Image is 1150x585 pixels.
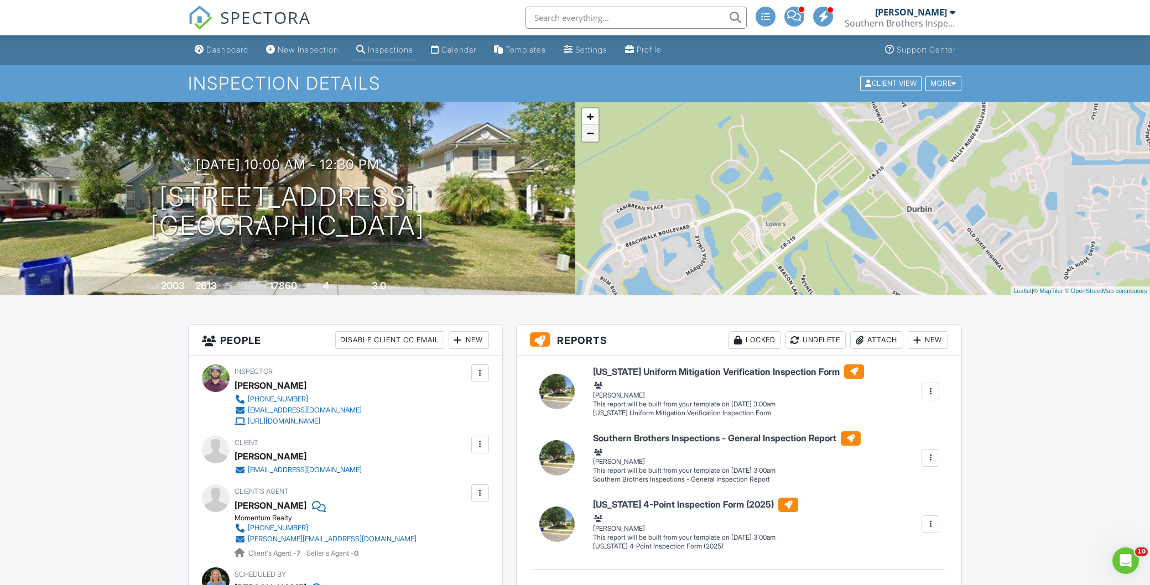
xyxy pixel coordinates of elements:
div: Undelete [785,331,846,349]
div: [PERSON_NAME] [593,513,798,533]
a: Support Center [881,40,960,60]
div: [EMAIL_ADDRESS][DOMAIN_NAME] [248,406,362,415]
span: Lot Size [244,283,268,291]
a: [EMAIL_ADDRESS][DOMAIN_NAME] [235,464,362,476]
div: This report will be built from your template on [DATE] 3:00am [593,400,864,409]
div: 3.0 [372,280,386,291]
span: bathrooms [388,283,419,291]
div: 4 [323,280,329,291]
div: Southern Brothers Inspections [845,18,955,29]
h1: Inspection Details [188,74,962,93]
span: bedrooms [331,283,361,291]
div: 2613 [195,280,217,291]
div: New [908,331,948,349]
div: [PERSON_NAME] [593,446,861,466]
a: Calendar [426,40,481,60]
div: 17860 [269,280,297,291]
a: New Inspection [262,40,343,60]
div: Attach [850,331,903,349]
div: [PERSON_NAME] [235,497,306,514]
span: sq. ft. [218,283,234,291]
div: Dashboard [206,45,248,54]
h3: [DATE] 10:00 am - 12:30 pm [196,157,379,172]
div: Support Center [897,45,956,54]
span: sq.ft. [299,283,313,291]
div: [EMAIL_ADDRESS][DOMAIN_NAME] [248,466,362,474]
h3: People [189,325,502,356]
a: Templates [490,40,550,60]
span: Seller's Agent - [306,549,358,557]
a: Zoom in [582,108,599,125]
a: Zoom out [582,125,599,142]
div: Calendar [441,45,476,54]
div: Templates [506,45,546,54]
a: [PHONE_NUMBER] [235,394,362,405]
h6: [US_STATE] 4-Point Inspection Form (2025) [593,498,798,512]
h6: [US_STATE] Uniform Mitigation Verification Inspection Form [593,364,864,379]
div: Locked [728,331,781,349]
strong: 7 [296,549,300,557]
a: Settings [559,40,612,60]
div: [PERSON_NAME][EMAIL_ADDRESS][DOMAIN_NAME] [248,535,417,544]
h1: [STREET_ADDRESS] [GEOGRAPHIC_DATA] [150,182,425,241]
a: Profile [621,40,666,60]
div: Disable Client CC Email [335,331,444,349]
a: Leaflet [1013,288,1032,294]
span: Client [235,438,258,447]
h6: Southern Brothers Inspections - General Inspection Report [593,431,861,446]
div: [PHONE_NUMBER] [248,395,308,404]
span: Scheduled By [235,570,286,578]
div: Settings [575,45,607,54]
div: [US_STATE] Uniform Mitigation Verification Inspection Form [593,409,864,418]
span: SPECTORA [220,6,311,29]
iframe: Intercom live chat [1112,547,1139,574]
div: 2003 [161,280,185,291]
div: Southern Brothers Inspections - General Inspection Report [593,475,861,484]
span: Client's Agent - [248,549,302,557]
a: © MapTiler [1033,288,1063,294]
div: This report will be built from your template on [DATE] 3:00am [593,466,861,475]
a: Dashboard [190,40,253,60]
a: [PHONE_NUMBER] [235,523,417,534]
span: Client's Agent [235,487,289,495]
h3: Reports [517,325,962,356]
a: Inspections [352,40,418,60]
span: Built [147,283,159,291]
div: [URL][DOMAIN_NAME] [248,417,320,426]
div: Profile [637,45,662,54]
span: 10 [1135,547,1148,556]
div: [PERSON_NAME] [235,448,306,464]
div: Inspections [368,45,413,54]
div: [PERSON_NAME] [593,380,864,400]
div: Client View [860,76,922,91]
div: [PHONE_NUMBER] [248,524,308,532]
a: SPECTORA [188,15,311,38]
a: [EMAIL_ADDRESS][DOMAIN_NAME] [235,405,362,416]
div: [US_STATE] 4-Point Inspection Form (2025) [593,542,798,551]
strong: 0 [354,549,358,557]
div: [PERSON_NAME] [875,7,947,18]
div: Momentum Realty [235,514,425,523]
div: [PERSON_NAME] [235,377,306,394]
input: Search everything... [525,7,747,29]
a: Client View [859,79,924,87]
a: © OpenStreetMap contributors [1065,288,1147,294]
a: [URL][DOMAIN_NAME] [235,416,362,427]
div: More [925,76,961,91]
div: New [449,331,489,349]
a: [PERSON_NAME][EMAIL_ADDRESS][DOMAIN_NAME] [235,534,417,545]
span: Inspector [235,367,273,375]
div: New Inspection [278,45,339,54]
div: | [1011,286,1150,296]
div: This report will be built from your template on [DATE] 3:00am [593,533,798,542]
img: The Best Home Inspection Software - Spectora [188,6,212,30]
